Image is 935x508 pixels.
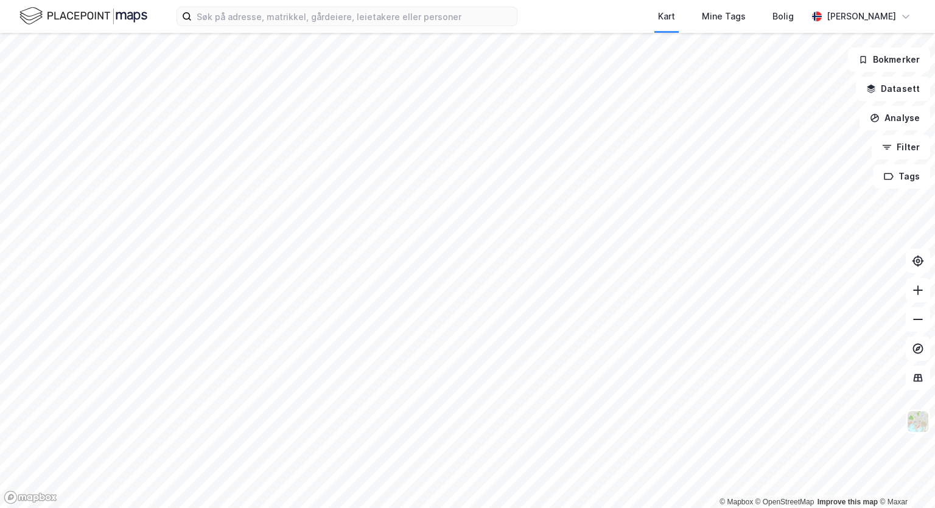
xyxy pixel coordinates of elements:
[874,164,930,189] button: Tags
[848,47,930,72] button: Bokmerker
[860,106,930,130] button: Analyse
[906,410,930,433] img: Z
[856,77,930,101] button: Datasett
[658,9,675,24] div: Kart
[720,498,753,506] a: Mapbox
[772,9,794,24] div: Bolig
[818,498,878,506] a: Improve this map
[872,135,930,159] button: Filter
[4,490,57,504] a: Mapbox homepage
[755,498,814,506] a: OpenStreetMap
[874,450,935,508] iframe: Chat Widget
[827,9,896,24] div: [PERSON_NAME]
[192,7,517,26] input: Søk på adresse, matrikkel, gårdeiere, leietakere eller personer
[19,5,147,27] img: logo.f888ab2527a4732fd821a326f86c7f29.svg
[702,9,746,24] div: Mine Tags
[874,450,935,508] div: Kontrollprogram for chat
